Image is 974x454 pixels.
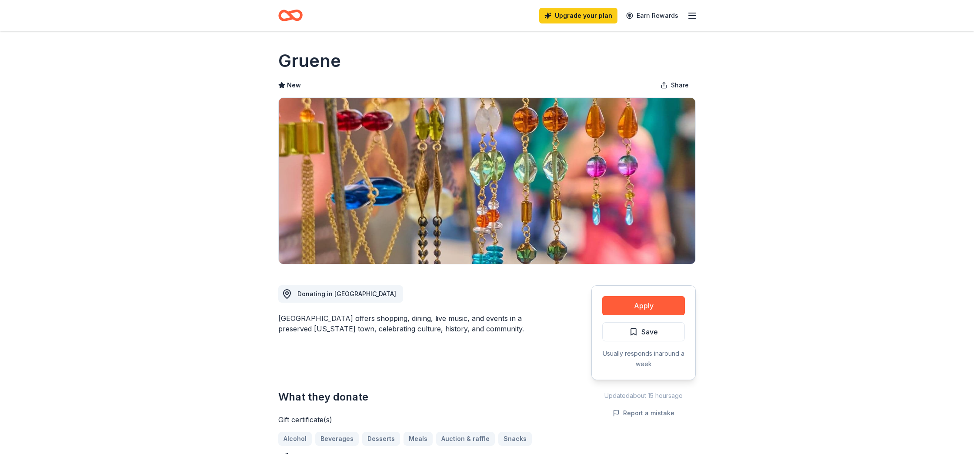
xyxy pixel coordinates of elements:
[602,348,685,369] div: Usually responds in around a week
[278,414,550,425] div: Gift certificate(s)
[591,391,696,401] div: Updated about 15 hours ago
[539,8,617,23] a: Upgrade your plan
[279,98,695,264] img: Image for Gruene
[287,80,301,90] span: New
[278,49,341,73] h1: Gruene
[602,296,685,315] button: Apply
[671,80,689,90] span: Share
[621,8,684,23] a: Earn Rewards
[654,77,696,94] button: Share
[278,313,550,334] div: [GEOGRAPHIC_DATA] offers shopping, dining, live music, and events in a preserved [US_STATE] town,...
[278,5,303,26] a: Home
[613,408,674,418] button: Report a mistake
[641,326,658,337] span: Save
[297,290,396,297] span: Donating in [GEOGRAPHIC_DATA]
[278,390,550,404] h2: What they donate
[602,322,685,341] button: Save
